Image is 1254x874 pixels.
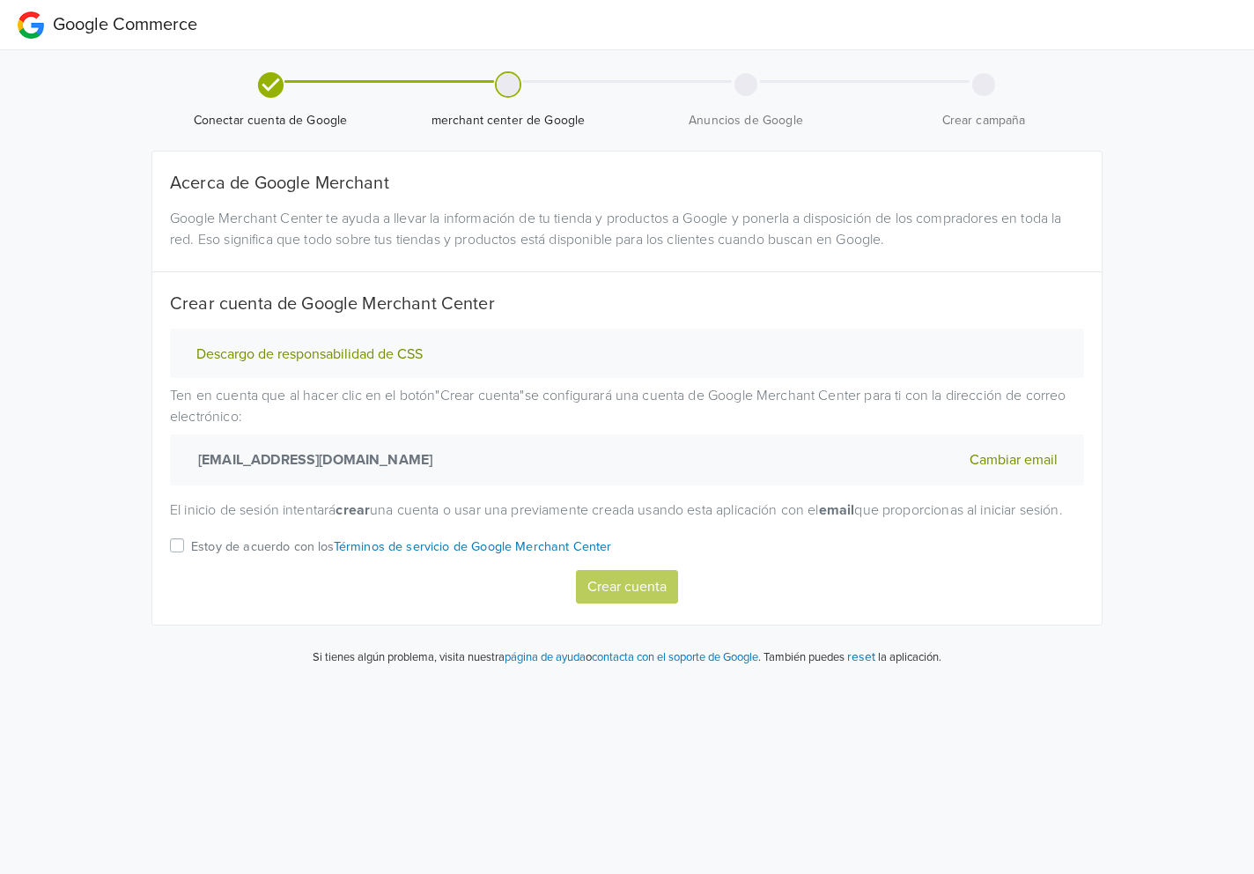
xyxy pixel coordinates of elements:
span: Google Commerce [53,14,197,35]
strong: crear [336,501,370,519]
p: Si tienes algún problema, visita nuestra o . [313,649,761,667]
button: Descargo de responsabilidad de CSS [191,345,428,364]
strong: [EMAIL_ADDRESS][DOMAIN_NAME] [191,449,432,470]
div: Google Merchant Center te ayuda a llevar la información de tu tienda y productos a Google y poner... [157,208,1097,250]
a: contacta con el soporte de Google [592,650,758,664]
strong: email [819,501,855,519]
a: Términos de servicio de Google Merchant Center [334,539,612,554]
p: Ten en cuenta que al hacer clic en el botón " Crear cuenta " se configurará una cuenta de Google ... [170,385,1084,485]
a: página de ayuda [505,650,586,664]
button: reset [847,647,875,667]
span: Conectar cuenta de Google [159,112,382,130]
p: El inicio de sesión intentará una cuenta o usar una previamente creada usando esta aplicación con... [170,500,1084,521]
span: Crear campaña [872,112,1095,130]
p: Estoy de acuerdo con los [191,537,612,557]
p: También puedes la aplicación. [761,647,941,667]
h5: Acerca de Google Merchant [170,173,1084,194]
h5: Crear cuenta de Google Merchant Center [170,293,1084,315]
span: Anuncios de Google [634,112,858,130]
span: merchant center de Google [396,112,620,130]
button: Cambiar email [964,448,1063,471]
